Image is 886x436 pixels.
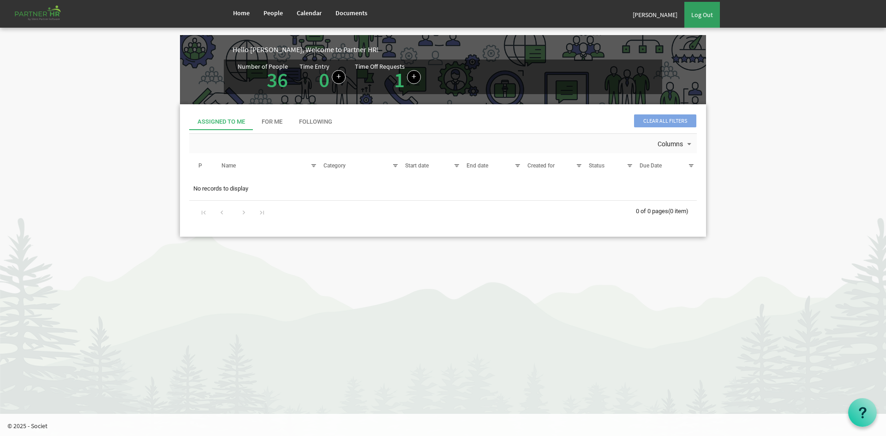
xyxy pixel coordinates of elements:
[198,162,202,169] span: P
[684,2,720,28] a: Log Out
[233,9,250,17] span: Home
[634,114,696,127] span: Clear all filters
[394,67,405,93] a: 1
[299,63,355,90] div: Number of time entries
[198,118,245,126] div: Assigned To Me
[299,63,329,70] div: Time Entry
[189,113,697,130] div: tab-header
[335,9,367,17] span: Documents
[636,201,697,220] div: 0 of 0 pages (0 item)
[355,63,430,90] div: Number of pending time-off requests
[467,162,488,169] span: End date
[636,208,668,215] span: 0 of 0 pages
[221,162,236,169] span: Name
[626,2,684,28] a: [PERSON_NAME]
[657,138,684,150] span: Columns
[7,421,886,430] p: © 2025 - Societ
[407,70,421,84] a: Create a new time off request
[233,44,706,55] div: Hello [PERSON_NAME], Welcome to Partner HR!
[668,208,688,215] span: (0 item)
[527,162,555,169] span: Created for
[189,180,697,197] td: No records to display
[640,162,662,169] span: Due Date
[656,134,695,153] div: Columns
[267,67,288,93] a: 36
[656,138,695,150] button: Columns
[238,205,250,218] div: Go to next page
[299,118,332,126] div: Following
[238,63,299,90] div: Total number of active people in Partner HR
[216,205,228,218] div: Go to previous page
[355,63,405,70] div: Time Off Requests
[262,118,282,126] div: For Me
[332,70,346,84] a: Log hours
[297,9,322,17] span: Calendar
[256,205,268,218] div: Go to last page
[238,63,288,70] div: Number of People
[323,162,346,169] span: Category
[319,67,329,93] a: 0
[405,162,429,169] span: Start date
[263,9,283,17] span: People
[589,162,605,169] span: Status
[198,205,210,218] div: Go to first page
